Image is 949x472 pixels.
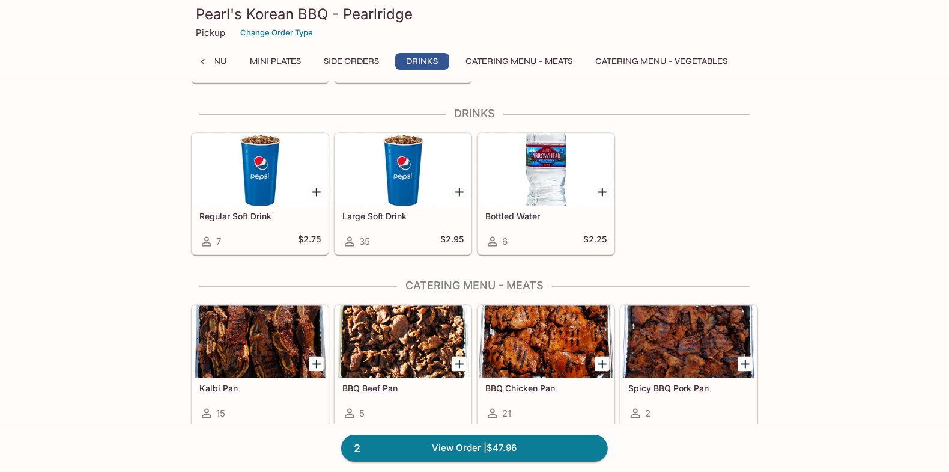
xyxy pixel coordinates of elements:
[359,408,365,420] span: 5
[595,185,610,200] button: Add Bottled Water
[341,435,608,461] a: 2View Order |$47.96
[478,306,614,378] div: BBQ Chicken Pan
[395,53,449,70] button: Drinks
[452,185,467,200] button: Add Large Soft Drink
[478,134,614,206] div: Bottled Water
[216,236,221,248] span: 7
[335,134,471,206] div: Large Soft Drink
[621,306,757,378] div: Spicy BBQ Pork Pan
[196,27,225,38] p: Pickup
[335,306,471,378] div: BBQ Beef Pan
[192,306,328,378] div: Kalbi Pan
[199,212,321,222] h5: Regular Soft Drink
[243,53,308,70] button: Mini Plates
[216,408,225,420] span: 15
[485,212,607,222] h5: Bottled Water
[196,5,753,23] h3: Pearl's Korean BBQ - Pearlridge
[452,357,467,372] button: Add BBQ Beef Pan
[235,23,318,42] button: Change Order Type
[583,234,607,249] h5: $2.25
[335,305,471,427] a: BBQ Beef Pan5
[478,133,614,255] a: Bottled Water6$2.25
[192,134,328,206] div: Regular Soft Drink
[192,305,329,427] a: Kalbi Pan15
[309,185,324,200] button: Add Regular Soft Drink
[738,357,753,372] button: Add Spicy BBQ Pork Pan
[317,53,386,70] button: Side Orders
[342,212,464,222] h5: Large Soft Drink
[335,133,471,255] a: Large Soft Drink35$2.95
[298,234,321,249] h5: $2.75
[645,408,650,420] span: 2
[459,53,579,70] button: Catering Menu - Meats
[502,236,508,248] span: 6
[595,357,610,372] button: Add BBQ Chicken Pan
[485,384,607,394] h5: BBQ Chicken Pan
[478,305,614,427] a: BBQ Chicken Pan21
[620,305,757,427] a: Spicy BBQ Pork Pan2
[191,280,758,293] h4: Catering Menu - Meats
[342,384,464,394] h5: BBQ Beef Pan
[191,108,758,121] h4: Drinks
[347,440,368,457] span: 2
[440,234,464,249] h5: $2.95
[628,384,750,394] h5: Spicy BBQ Pork Pan
[199,384,321,394] h5: Kalbi Pan
[589,53,734,70] button: Catering Menu - Vegetables
[309,357,324,372] button: Add Kalbi Pan
[502,408,511,420] span: 21
[359,236,370,248] span: 35
[192,133,329,255] a: Regular Soft Drink7$2.75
